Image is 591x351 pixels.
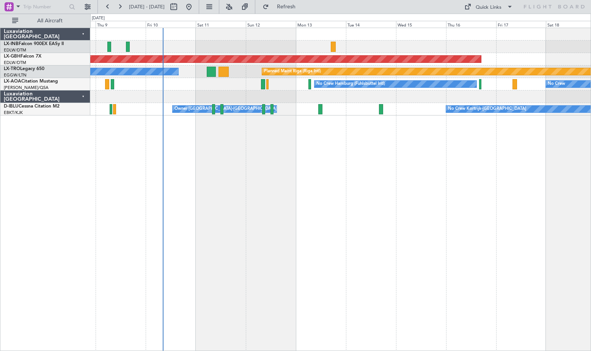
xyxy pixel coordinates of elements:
[346,21,396,28] div: Tue 14
[264,66,321,77] div: Planned Maint Riga (Riga Intl)
[296,21,346,28] div: Mon 13
[146,21,196,28] div: Fri 10
[96,21,146,28] div: Thu 9
[446,21,496,28] div: Thu 16
[259,1,305,13] button: Refresh
[4,79,58,84] a: LX-AOACitation Mustang
[174,103,277,115] div: Owner [GEOGRAPHIC_DATA]-[GEOGRAPHIC_DATA]
[4,72,27,78] a: EGGW/LTN
[396,21,446,28] div: Wed 15
[196,21,246,28] div: Sat 11
[8,15,82,27] button: All Aircraft
[4,47,26,53] a: EDLW/DTM
[4,54,20,59] span: LX-GBH
[129,3,165,10] span: [DATE] - [DATE]
[4,54,41,59] a: LX-GBHFalcon 7X
[316,78,385,90] div: No Crew Hamburg (Fuhlsbuttel Intl)
[4,67,44,71] a: LX-TROLegacy 650
[4,85,49,90] a: [PERSON_NAME]/QSA
[461,1,517,13] button: Quick Links
[4,42,64,46] a: LX-INBFalcon 900EX EASy II
[92,15,105,22] div: [DATE]
[4,79,21,84] span: LX-AOA
[4,104,19,109] span: D-IBLU
[4,104,60,109] a: D-IBLUCessna Citation M2
[4,60,26,66] a: EDLW/DTM
[476,4,501,11] div: Quick Links
[246,21,296,28] div: Sun 12
[20,18,80,23] span: All Aircraft
[4,67,20,71] span: LX-TRO
[496,21,546,28] div: Fri 17
[23,1,67,12] input: Trip Number
[4,42,19,46] span: LX-INB
[448,103,526,115] div: No Crew Kortrijk-[GEOGRAPHIC_DATA]
[548,78,565,90] div: No Crew
[270,4,302,9] span: Refresh
[4,110,23,115] a: EBKT/KJK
